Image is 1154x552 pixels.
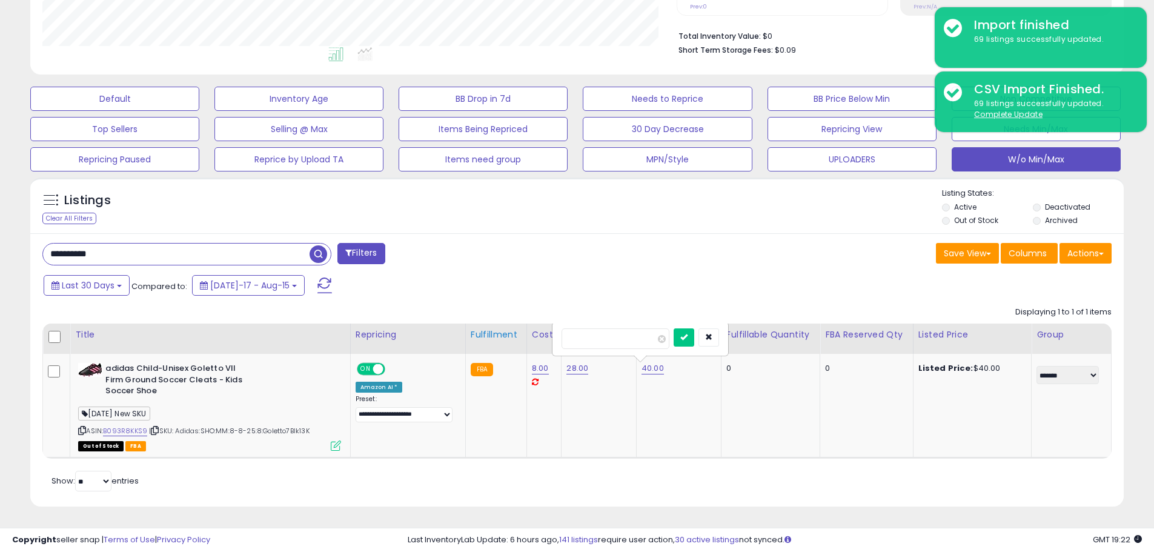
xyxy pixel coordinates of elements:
[62,279,114,291] span: Last 30 Days
[1036,328,1106,341] div: Group
[12,534,210,546] div: seller snap | |
[214,87,383,111] button: Inventory Age
[214,147,383,171] button: Reprice by Upload TA
[399,87,568,111] button: BB Drop in 7d
[726,363,811,374] div: 0
[356,328,460,341] div: Repricing
[965,16,1138,34] div: Import finished
[104,534,155,545] a: Terms of Use
[942,188,1124,199] p: Listing States:
[974,109,1043,119] u: Complete Update
[1032,324,1112,354] th: CSV column name: cust_attr_3_Group
[936,243,999,264] button: Save View
[356,395,456,422] div: Preset:
[954,202,977,212] label: Active
[1045,215,1078,225] label: Archived
[965,34,1138,45] div: 69 listings successfully updated.
[726,328,815,341] div: Fulfillable Quantity
[825,363,903,374] div: 0
[583,117,752,141] button: 30 Day Decrease
[768,147,937,171] button: UPLOADERS
[965,81,1138,98] div: CSV Import Finished.
[914,3,937,10] small: Prev: N/A
[105,363,253,400] b: adidas Child-Unisex Goletto VII Firm Ground Soccer Cleats - Kids Soccer Shoe
[44,275,130,296] button: Last 30 Days
[918,362,973,374] b: Listed Price:
[954,215,998,225] label: Out of Stock
[383,364,402,374] span: OFF
[78,407,150,421] span: [DATE] New SKU
[1093,534,1142,545] span: 2025-09-15 19:22 GMT
[64,192,111,209] h5: Listings
[51,475,139,487] span: Show: entries
[214,117,383,141] button: Selling @ Max
[30,87,199,111] button: Default
[358,364,373,374] span: ON
[78,363,102,377] img: 315LHYMKyyL._SL40_.jpg
[399,117,568,141] button: Items Being Repriced
[678,31,761,41] b: Total Inventory Value:
[675,534,739,545] a: 30 active listings
[583,87,752,111] button: Needs to Reprice
[78,441,124,451] span: All listings that are currently out of stock and unavailable for purchase on Amazon
[1059,243,1112,264] button: Actions
[192,275,305,296] button: [DATE]-17 - Aug-15
[1045,202,1090,212] label: Deactivated
[356,382,403,393] div: Amazon AI *
[408,534,1142,546] div: Last InventoryLab Update: 6 hours ago, require user action, not synced.
[583,147,752,171] button: MPN/Style
[42,213,96,224] div: Clear All Filters
[566,362,588,374] a: 28.00
[918,328,1027,341] div: Listed Price
[337,243,385,264] button: Filters
[532,328,556,341] div: Cost
[678,28,1103,42] li: $0
[918,363,1023,374] div: $40.00
[965,98,1138,121] div: 69 listings successfully updated.
[775,44,796,56] span: $0.09
[157,534,210,545] a: Privacy Policy
[952,147,1121,171] button: W/o Min/Max
[75,328,345,341] div: Title
[768,117,937,141] button: Repricing View
[103,426,147,436] a: B093R8KKS9
[30,117,199,141] button: Top Sellers
[1001,243,1058,264] button: Columns
[768,87,937,111] button: BB Price Below Min
[12,534,56,545] strong: Copyright
[678,45,773,55] b: Short Term Storage Fees:
[559,534,598,545] a: 141 listings
[471,363,493,376] small: FBA
[642,362,664,374] a: 40.00
[210,279,290,291] span: [DATE]-17 - Aug-15
[125,441,146,451] span: FBA
[690,3,707,10] small: Prev: 0
[1009,247,1047,259] span: Columns
[399,147,568,171] button: Items need group
[825,328,907,341] div: FBA Reserved Qty
[471,328,522,341] div: Fulfillment
[1015,307,1112,318] div: Displaying 1 to 1 of 1 items
[78,363,340,450] div: ASIN:
[532,362,549,374] a: 8.00
[30,147,199,171] button: Repricing Paused
[149,426,309,436] span: | SKU: Adidas:SHO:MM:8-8-25:8:Goletto7Blk13K
[131,281,187,292] span: Compared to:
